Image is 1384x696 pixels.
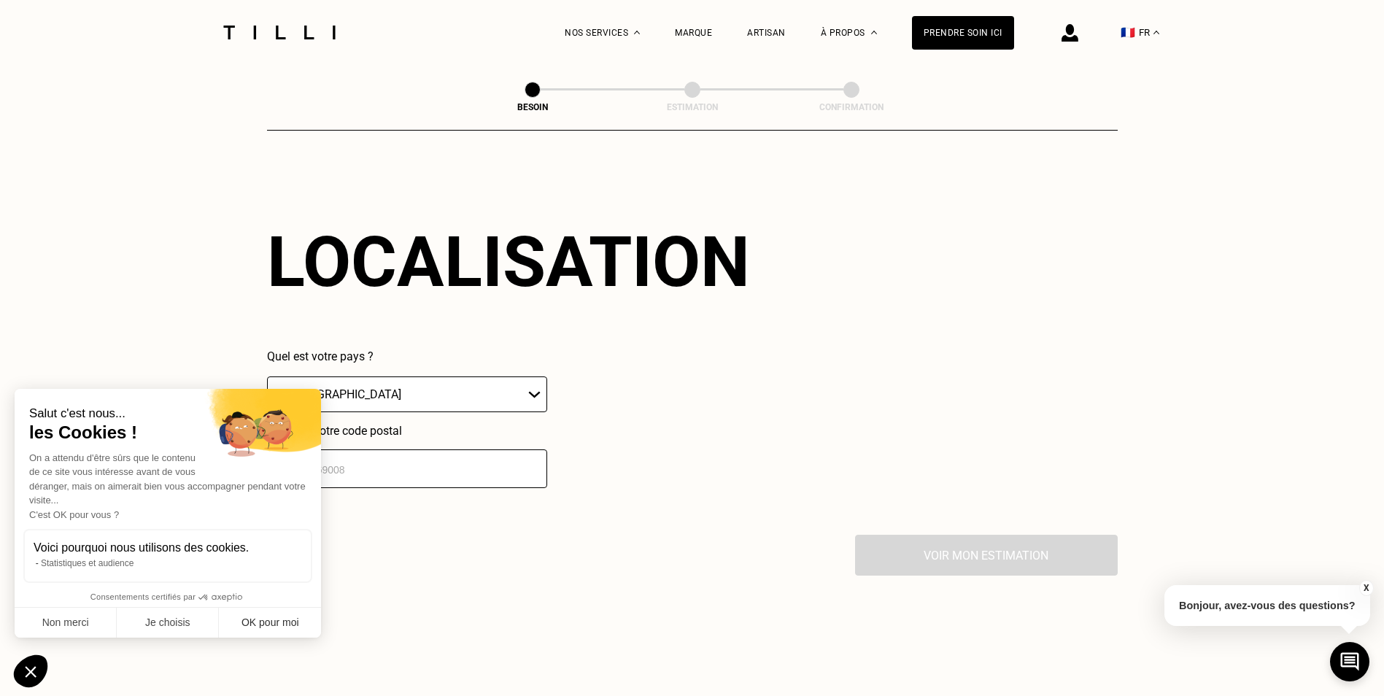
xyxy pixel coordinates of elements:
[871,31,877,34] img: Menu déroulant à propos
[675,28,712,38] a: Marque
[1062,24,1078,42] img: icône connexion
[1121,26,1135,39] span: 🇫🇷
[460,102,606,112] div: Besoin
[267,424,547,438] p: Indiquez votre code postal
[267,449,547,488] input: 75001 or 69008
[267,349,547,363] p: Quel est votre pays ?
[778,102,924,112] div: Confirmation
[218,26,341,39] img: Logo du service de couturière Tilli
[912,16,1014,50] a: Prendre soin ici
[267,221,750,303] div: Localisation
[1358,580,1373,596] button: X
[619,102,765,112] div: Estimation
[634,31,640,34] img: Menu déroulant
[1164,585,1370,626] p: Bonjour, avez-vous des questions?
[747,28,786,38] a: Artisan
[1153,31,1159,34] img: menu déroulant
